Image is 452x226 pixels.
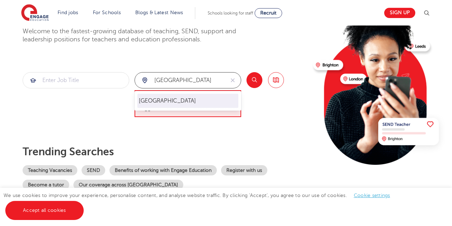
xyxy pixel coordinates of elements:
[135,10,183,15] a: Blogs & Latest News
[58,10,78,15] a: Find jobs
[260,10,276,16] span: Recruit
[109,165,217,175] a: Benefits of working with Engage Education
[225,73,241,88] button: Clear
[21,4,49,22] img: Engage Education
[208,11,253,16] span: Schools looking for staff
[23,27,256,44] p: Welcome to the fastest-growing database of teaching, SEND, support and leadership positions for t...
[23,165,77,175] a: Teaching Vacancies
[23,180,69,190] a: Become a tutor
[137,94,238,108] ul: Submit
[82,165,105,175] a: SEND
[5,201,84,220] a: Accept all cookies
[255,8,282,18] a: Recruit
[135,90,241,117] span: Please select a city from the list of suggestions
[4,193,397,213] span: We use cookies to improve your experience, personalise content, and analyse website traffic. By c...
[246,72,262,88] button: Search
[384,8,415,18] a: Sign up
[23,145,308,158] p: Trending searches
[354,193,390,198] a: Cookie settings
[73,180,183,190] a: Our coverage across [GEOGRAPHIC_DATA]
[137,94,238,108] li: [GEOGRAPHIC_DATA]
[221,165,267,175] a: Register with us
[23,73,129,88] input: Submit
[93,10,121,15] a: For Schools
[135,72,241,88] div: Submit
[135,73,225,88] input: Submit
